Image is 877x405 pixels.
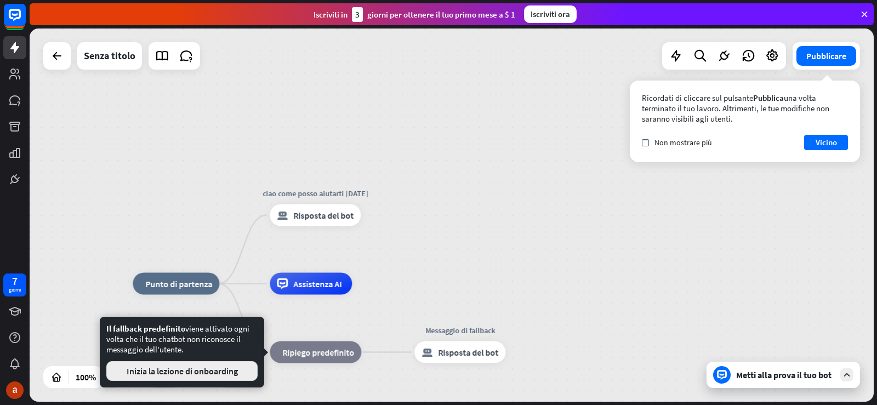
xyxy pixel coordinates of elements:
font: Senza titolo [84,49,135,62]
font: Pubblica [753,93,784,103]
font: Iscriviti ora [531,9,570,19]
font: Metti alla prova il tuo bot [736,369,832,380]
div: Senza titolo [84,42,135,70]
font: una volta terminato il tuo lavoro. Altrimenti, le tue modifiche non saranno visibili agli utenti. [642,93,829,124]
button: Apri il widget della chat LiveChat [9,4,42,37]
font: Iscriviti in [314,9,348,20]
a: 7 giorni [3,273,26,296]
font: risposta_block_bot [277,210,288,221]
font: giorni [9,286,21,293]
font: Risposta del bot [438,347,498,358]
font: 100% [76,372,96,383]
font: Pubblicare [806,50,846,61]
button: Pubblicare [796,46,856,66]
font: Il fallback predefinito [106,323,185,334]
font: Ripiego predefinito [282,347,354,358]
font: Assistenza AI [293,278,342,289]
font: giorni per ottenere il tuo primo mese a $ 1 [367,9,515,20]
font: Vicino [816,137,837,147]
button: Inizia la lezione di onboarding [106,361,258,381]
font: Risposta del bot [293,210,354,221]
font: viene attivato ogni volta che il tuo chatbot non riconosce il messaggio dell'utente. [106,323,249,355]
button: Vicino [804,135,848,150]
font: Inizia la lezione di onboarding [127,366,238,377]
font: Ricordati di cliccare sul pulsante [642,93,753,103]
font: 3 [355,9,360,20]
div: ciao come posso aiutarti [DATE] [261,188,369,199]
font: Non mostrare più [654,138,712,147]
font: Messaggio di fallback [425,326,495,335]
font: Punto di partenza [145,278,212,289]
font: risposta_block_bot [422,347,432,358]
font: 7 [12,274,18,288]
